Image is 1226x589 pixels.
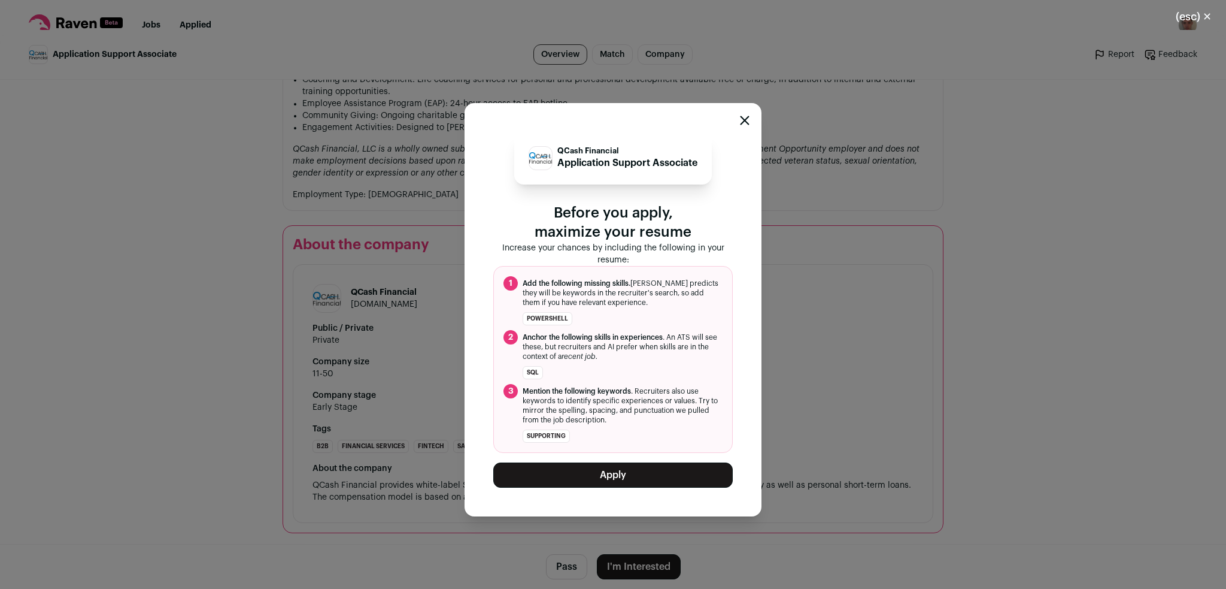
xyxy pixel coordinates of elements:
p: Application Support Associate [557,156,697,170]
li: SQL [523,366,543,379]
span: 2 [503,330,518,345]
span: Add the following missing skills. [523,280,630,287]
span: Mention the following keywords [523,388,631,395]
img: fc533e47c673293446b49d7f16aac4d4b5755f9203a60c2459e0dc179889f9f2.png [529,152,552,164]
span: [PERSON_NAME] predicts they will be keywords in the recruiter's search, so add them if you have r... [523,279,723,307]
span: Anchor the following skills in experiences [523,334,663,341]
span: 3 [503,384,518,398]
button: Close modal [740,116,749,125]
span: 1 [503,276,518,291]
span: . An ATS will see these, but recruiters and AI prefer when skills are in the context of a [523,333,723,361]
p: Increase your chances by including the following in your resume: [493,242,733,266]
span: . Recruiters also use keywords to identify specific experiences or values. Try to mirror the spel... [523,386,723,425]
i: recent job. [562,353,597,360]
button: Apply [493,463,733,488]
li: PowerShell [523,312,572,325]
p: Before you apply, maximize your resume [493,204,733,242]
p: QCash Financial [557,146,697,156]
button: Close modal [1161,4,1226,30]
li: supporting [523,430,570,443]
